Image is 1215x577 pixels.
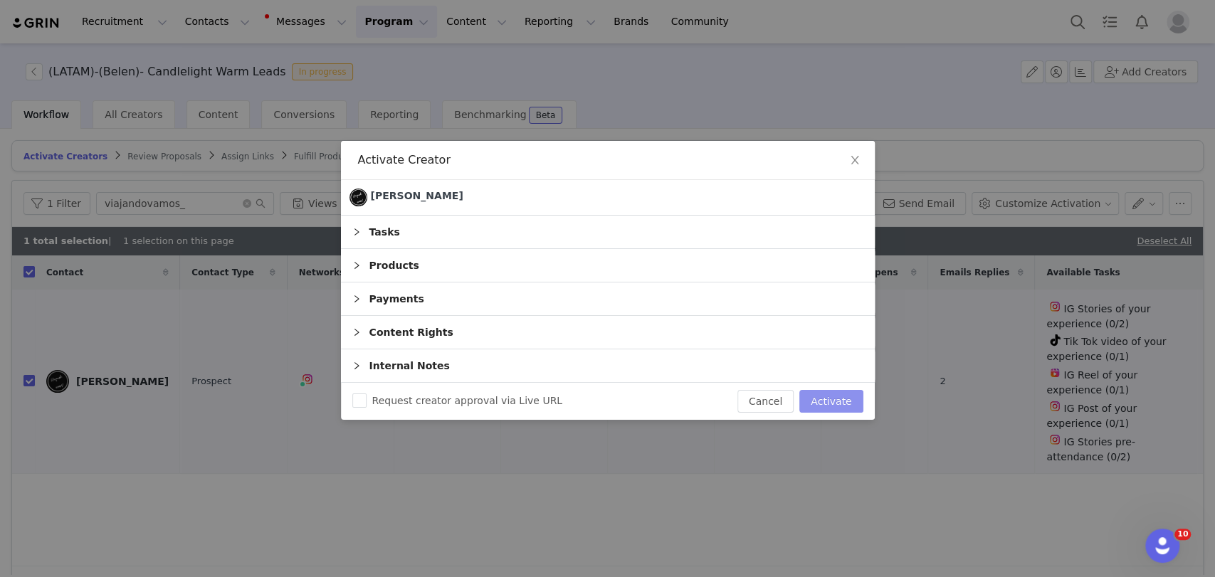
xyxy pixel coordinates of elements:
span: 10 [1174,529,1191,540]
button: Close [835,141,875,181]
div: icon: rightProducts [341,249,875,282]
img: Melody Silva [349,189,367,206]
iframe: Intercom live chat [1145,529,1179,563]
div: [PERSON_NAME] [371,189,463,203]
div: icon: rightContent Rights [341,316,875,349]
span: Request creator approval via Live URL [367,395,569,406]
div: icon: rightInternal Notes [341,349,875,382]
button: Cancel [737,390,794,413]
i: icon: close [849,154,861,166]
i: icon: right [352,228,361,236]
i: icon: right [352,361,361,370]
i: icon: right [352,328,361,337]
i: icon: right [352,261,361,270]
button: Activate [799,390,863,413]
i: icon: right [352,295,361,303]
div: icon: rightPayments [341,282,875,315]
div: icon: rightTasks [341,216,875,248]
div: Activate Creator [358,152,858,168]
a: [PERSON_NAME] [349,189,463,206]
